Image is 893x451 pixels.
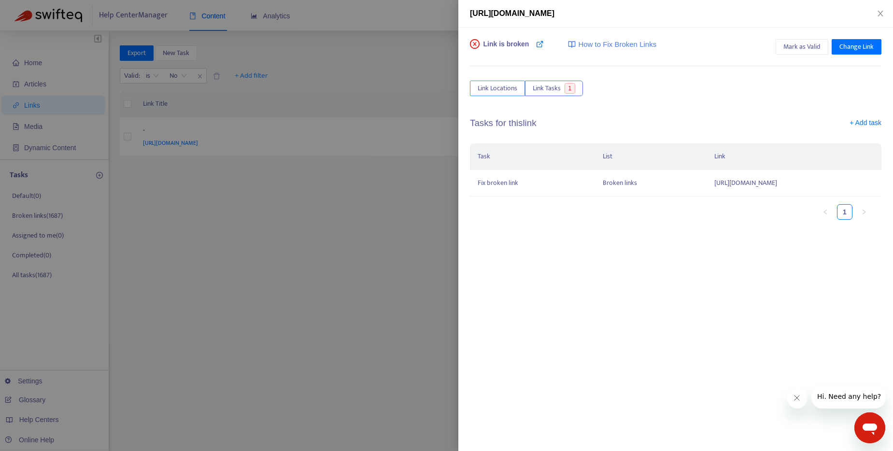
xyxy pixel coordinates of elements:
[856,204,872,220] button: right
[874,9,887,18] button: Close
[595,143,706,170] th: List
[478,83,517,94] span: Link Locations
[595,170,706,197] td: Broken links
[525,81,583,96] button: Link Tasks1
[783,42,821,52] span: Mark as Valid
[470,81,525,96] button: Link Locations
[822,209,828,215] span: left
[861,209,867,215] span: right
[470,118,537,129] h5: Tasks for this link
[818,204,833,220] li: Previous Page
[707,170,881,197] td: [URL][DOMAIN_NAME]
[832,39,881,55] button: Change Link
[707,143,881,170] th: Link
[837,204,852,220] li: 1
[856,204,872,220] li: Next Page
[565,83,576,94] span: 1
[483,39,529,58] span: Link is broken
[470,39,480,49] span: close-circle
[533,83,561,94] span: Link Tasks
[470,170,595,197] td: Fix broken link
[470,143,595,170] th: Task
[818,204,833,220] button: left
[578,39,656,50] span: How to Fix Broken Links
[568,41,576,48] img: image-link
[470,9,554,17] span: [URL][DOMAIN_NAME]
[568,39,656,50] a: How to Fix Broken Links
[811,386,885,409] iframe: Message from company
[854,412,885,443] iframe: Button to launch messaging window
[877,10,884,17] span: close
[776,39,828,55] button: Mark as Valid
[839,42,874,52] span: Change Link
[837,205,852,219] a: 1
[787,388,808,409] iframe: Close message
[850,118,881,132] a: + Add task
